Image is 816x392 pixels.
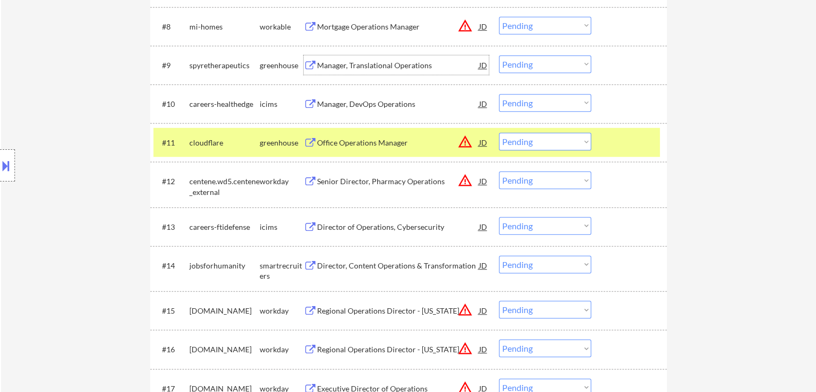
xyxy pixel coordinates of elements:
[458,134,473,149] button: warning_amber
[189,176,260,197] div: centene.wd5.centene_external
[260,344,304,355] div: workday
[189,260,260,271] div: jobsforhumanity
[317,21,479,32] div: Mortgage Operations Manager
[317,137,479,148] div: Office Operations Manager
[458,18,473,33] button: warning_amber
[317,306,479,316] div: Regional Operations Director - [US_STATE]
[189,99,260,110] div: careers-healthedge
[317,99,479,110] div: Manager, DevOps Operations
[458,173,473,188] button: warning_amber
[189,344,260,355] div: [DOMAIN_NAME]
[458,341,473,356] button: warning_amber
[478,217,489,236] div: JD
[478,55,489,75] div: JD
[317,176,479,187] div: Senior Director, Pharmacy Operations
[478,256,489,275] div: JD
[260,60,304,71] div: greenhouse
[478,339,489,359] div: JD
[478,17,489,36] div: JD
[478,301,489,320] div: JD
[260,306,304,316] div: workday
[189,21,260,32] div: mi-homes
[317,344,479,355] div: Regional Operations Director - [US_STATE]
[478,171,489,191] div: JD
[260,176,304,187] div: workday
[162,60,181,71] div: #9
[189,137,260,148] div: cloudflare
[162,21,181,32] div: #8
[458,302,473,317] button: warning_amber
[162,344,181,355] div: #16
[260,260,304,281] div: smartrecruiters
[260,222,304,233] div: icims
[478,94,489,113] div: JD
[162,306,181,316] div: #15
[317,60,479,71] div: Manager, Translational Operations
[162,260,181,271] div: #14
[260,21,304,32] div: workable
[189,222,260,233] div: careers-ftidefense
[189,306,260,316] div: [DOMAIN_NAME]
[189,60,260,71] div: spyretherapeutics
[317,222,479,233] div: Director of Operations, Cybersecurity
[260,99,304,110] div: icims
[478,133,489,152] div: JD
[317,260,479,271] div: Director, Content Operations & Transformation
[260,137,304,148] div: greenhouse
